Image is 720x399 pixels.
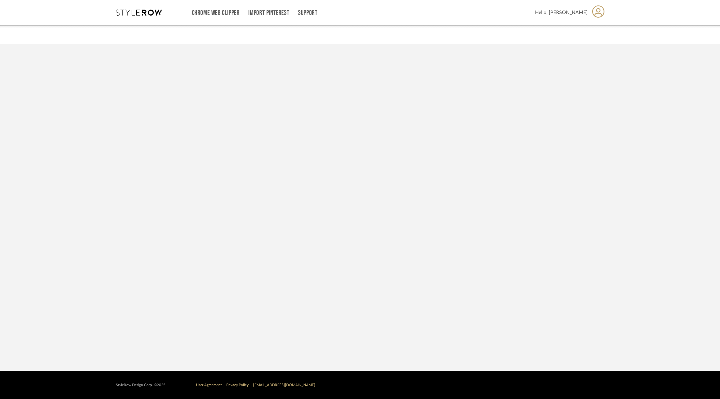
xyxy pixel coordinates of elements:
[196,383,222,387] a: User Agreement
[298,10,317,16] a: Support
[226,383,249,387] a: Privacy Policy
[253,383,315,387] a: [EMAIL_ADDRESS][DOMAIN_NAME]
[192,10,240,16] a: Chrome Web Clipper
[535,9,588,16] span: Hello, [PERSON_NAME]
[248,10,289,16] a: Import Pinterest
[116,383,165,387] div: StyleRow Design Corp. ©2025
